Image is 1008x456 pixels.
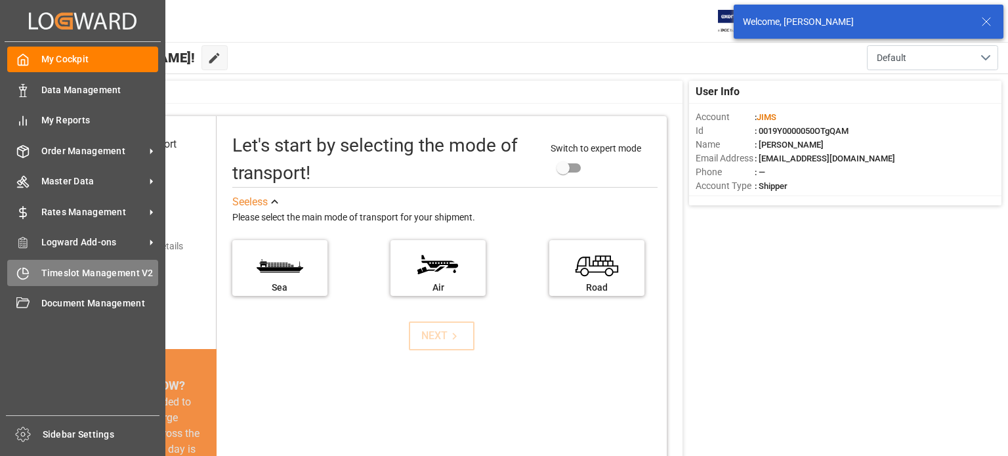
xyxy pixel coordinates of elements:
span: Default [877,51,906,65]
span: Logward Add-ons [41,236,145,249]
span: Sidebar Settings [43,428,160,442]
span: Switch to expert mode [551,143,641,154]
span: JIMS [757,112,776,122]
span: : [755,112,776,122]
button: NEXT [409,321,474,350]
div: Sea [239,281,321,295]
span: : 0019Y0000050OTgQAM [755,126,849,136]
span: Hello [PERSON_NAME]! [54,45,195,70]
span: Email Address [696,152,755,165]
span: Phone [696,165,755,179]
button: open menu [867,45,998,70]
span: Master Data [41,175,145,188]
span: Data Management [41,83,159,97]
div: Road [556,281,638,295]
span: : Shipper [755,181,787,191]
div: Air [397,281,479,295]
span: : [PERSON_NAME] [755,140,824,150]
div: Let's start by selecting the mode of transport! [232,132,538,187]
span: Order Management [41,144,145,158]
a: Timeslot Management V2 [7,260,158,285]
img: Exertis%20JAM%20-%20Email%20Logo.jpg_1722504956.jpg [718,10,763,33]
span: : — [755,167,765,177]
a: My Cockpit [7,47,158,72]
a: Data Management [7,77,158,102]
span: User Info [696,84,740,100]
span: Id [696,124,755,138]
span: Account [696,110,755,124]
span: : [EMAIL_ADDRESS][DOMAIN_NAME] [755,154,895,163]
div: Please select the main mode of transport for your shipment. [232,210,658,226]
div: NEXT [421,328,461,344]
div: Welcome, [PERSON_NAME] [743,15,969,29]
span: Account Type [696,179,755,193]
div: See less [232,194,268,210]
span: Timeslot Management V2 [41,266,159,280]
span: My Cockpit [41,52,159,66]
span: Rates Management [41,205,145,219]
span: Document Management [41,297,159,310]
span: Name [696,138,755,152]
span: My Reports [41,114,159,127]
div: Add shipping details [101,239,183,253]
